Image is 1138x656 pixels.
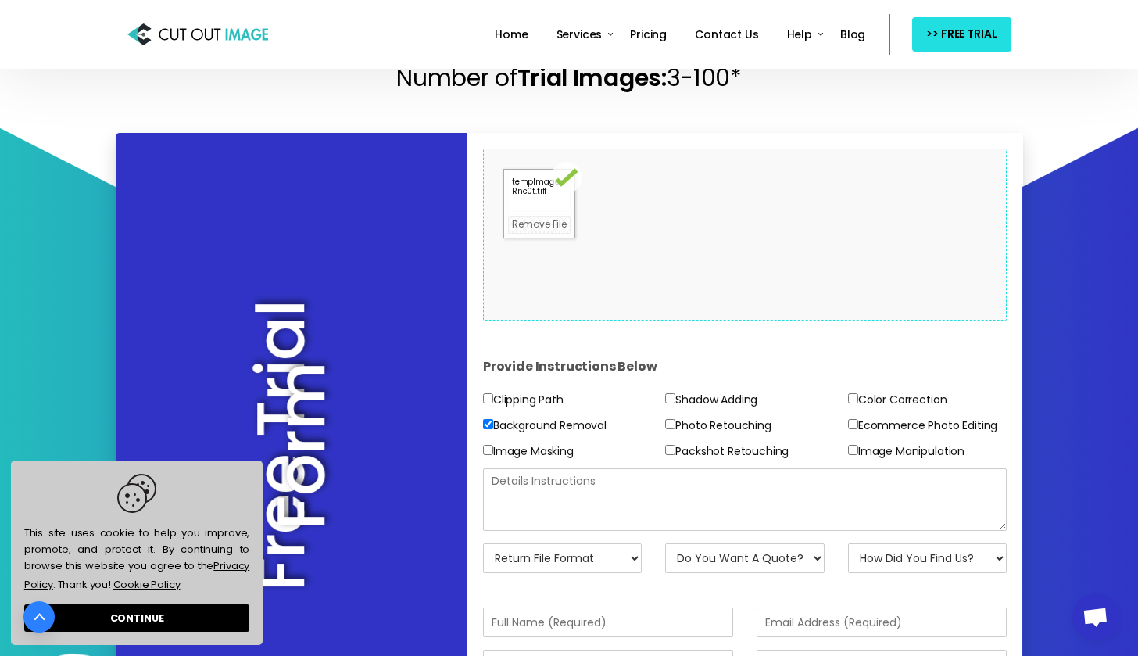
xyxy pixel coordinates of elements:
[848,419,858,429] input: Ecommerce Photo Editing
[665,445,675,455] input: Packshot Retouching
[926,24,997,44] span: >> FREE TRIAL
[848,445,858,455] input: Image Manipulation
[848,416,997,436] label: Ecommerce Photo Editing
[24,558,249,592] a: Privacy Policy
[834,17,871,52] a: Blog
[23,601,55,633] a: Go to top
[848,393,858,403] input: Color Correction
[24,474,249,594] span: This site uses cookie to help you improve, promote, and protect it. By continuing to browse this ...
[665,416,771,436] label: Photo Retouching
[665,442,789,461] label: Packshot Retouching
[127,20,268,49] img: Cut Out Image
[396,61,517,95] span: Number of
[483,390,564,410] label: Clipping Path
[483,416,607,436] label: Background Removal
[787,27,812,42] span: Help
[757,608,1007,637] input: Email Address (Required)
[556,27,603,42] span: Services
[848,390,947,410] label: Color Correction
[517,61,667,95] span: Trial Images:
[665,390,757,410] label: Shadow Adding
[483,393,493,403] input: Clipping Path
[840,27,865,42] span: Blog
[912,17,1011,51] a: >> FREE TRIAL
[271,293,312,598] h2: Free Trial Form
[624,17,673,52] a: Pricing
[848,442,964,461] label: Image Manipulation
[483,445,493,455] input: Image Masking
[1072,593,1119,640] div: Open chat
[483,608,733,637] input: Full Name (Required)
[24,604,249,632] a: dismiss cookie message
[111,574,182,594] a: learn more about cookies
[667,61,742,95] span: 3-100*
[695,27,758,42] span: Contact Us
[495,27,528,42] span: Home
[781,17,818,52] a: Help
[483,343,1007,390] h4: Provide Instructions Below
[630,27,667,42] span: Pricing
[508,216,571,234] a: Remove File
[689,17,764,52] a: Contact Us
[665,393,675,403] input: Shadow Adding
[665,419,675,429] input: Photo Retouching
[483,419,493,429] input: Background Removal
[483,442,574,461] label: Image Masking
[11,461,263,645] div: cookieconsent
[488,17,534,52] a: Home
[550,17,609,52] a: Services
